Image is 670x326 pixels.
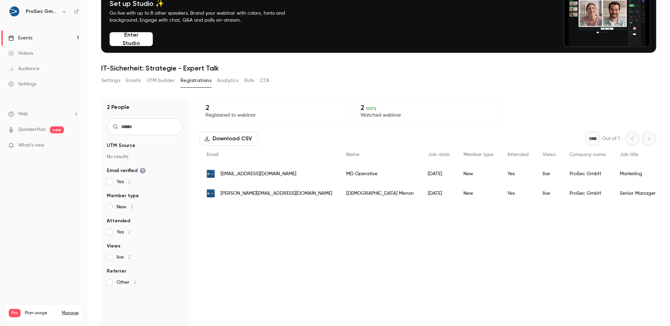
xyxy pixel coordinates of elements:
span: 2 [128,179,131,184]
div: [DATE] [421,184,456,203]
span: Help [18,110,28,118]
button: Polls [244,75,254,86]
span: Referrer [107,268,126,275]
img: ProSec GmbH [9,6,20,17]
span: Member type [107,192,139,199]
div: ProSec GmbH [563,184,613,203]
h6: ProSec GmbH [26,8,59,15]
div: [DEMOGRAPHIC_DATA] Menon [339,184,421,203]
li: help-dropdown-opener [8,110,79,118]
p: 2 [206,103,340,112]
div: New [456,184,500,203]
img: prosec-networks.com [207,189,215,198]
span: Join date [428,152,449,157]
div: Audience [8,65,39,72]
span: Job title [620,152,638,157]
span: [PERSON_NAME][EMAIL_ADDRESS][DOMAIN_NAME] [221,190,332,197]
section: facet-groups [107,142,183,286]
p: Go live with up to 8 other speakers. Brand your webinar with colors, fonts and background. Engage... [110,10,301,24]
span: Company name [569,152,606,157]
span: Other [117,279,136,286]
span: Name [346,152,359,157]
span: 100 % [366,106,377,111]
button: Registrations [180,75,211,86]
a: Manage [62,310,79,316]
span: Pro [9,309,21,317]
button: UTM builder [147,75,175,86]
button: CTA [260,75,269,86]
span: What's new [18,142,44,149]
span: Member type [463,152,493,157]
span: New [117,203,133,210]
span: Attended [507,152,529,157]
div: Settings [8,81,36,88]
span: Views [107,243,120,250]
div: Yes [500,164,536,184]
span: UTM Source [107,142,135,149]
h1: 2 People [107,103,129,111]
h1: IT-Sicherheit: Strategie - Expert Talk [101,64,656,72]
p: 2 [360,103,495,112]
span: Attended [107,217,130,224]
img: prosec-networks.com [207,170,215,178]
div: New [456,164,500,184]
span: Email [207,152,218,157]
button: Download CSV [200,132,258,146]
span: 2 [128,255,131,260]
span: Yes [117,178,131,185]
div: Videos [8,50,33,57]
div: live [536,164,563,184]
span: 2 [134,280,136,285]
span: live [117,254,131,261]
button: Enter Studio [110,32,153,46]
div: live [536,184,563,203]
span: 2 [131,205,133,209]
span: Yes [117,229,131,236]
div: Events [8,35,32,42]
span: Email verified [107,167,146,174]
div: ProSec GmbH [563,164,613,184]
p: Out of 1 [602,135,620,142]
p: Watched webinar [360,112,495,119]
button: Emails [126,75,141,86]
button: Analytics [217,75,239,86]
p: Registered to webinar [206,112,340,119]
span: Plan usage [25,310,58,316]
div: Yes [500,184,536,203]
button: Settings [101,75,120,86]
span: [EMAIL_ADDRESS][DOMAIN_NAME] [221,170,296,178]
span: Views [543,152,556,157]
div: MD Operative [339,164,421,184]
span: new [50,126,64,133]
iframe: Noticeable Trigger [70,142,79,149]
div: [DATE] [421,164,456,184]
span: 2 [128,230,131,235]
p: No results [107,153,183,160]
a: SpeakerHub [18,126,46,133]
